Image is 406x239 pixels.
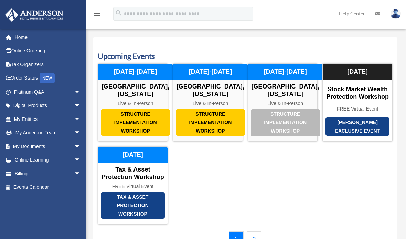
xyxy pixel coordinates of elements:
span: arrow_drop_down [74,167,88,181]
a: Billingarrow_drop_down [5,167,91,180]
a: Tax Organizers [5,58,91,71]
a: Events Calendar [5,180,88,194]
div: Structure Implementation Workshop [101,109,170,136]
a: My Anderson Teamarrow_drop_down [5,126,91,140]
a: Tax & Asset Protection Workshop Tax & Asset Protection Workshop FREE Virtual Event [DATE] [98,146,168,225]
a: Structure Implementation Workshop [GEOGRAPHIC_DATA], [US_STATE] Live & In-Person [DATE]-[DATE] [98,63,168,142]
div: NEW [40,73,55,83]
div: FREE Virtual Event [323,106,392,112]
div: [GEOGRAPHIC_DATA], [US_STATE] [248,83,323,98]
span: arrow_drop_down [74,139,88,154]
span: arrow_drop_down [74,112,88,126]
span: arrow_drop_down [74,153,88,167]
span: arrow_drop_down [74,85,88,99]
a: Online Ordering [5,44,91,58]
div: Stock Market Wealth Protection Workshop [323,86,392,101]
div: FREE Virtual Event [98,184,168,189]
span: arrow_drop_down [74,126,88,140]
div: Live & In-Person [173,101,248,106]
a: My Documentsarrow_drop_down [5,139,91,153]
div: [DATE] [323,64,392,80]
div: [GEOGRAPHIC_DATA], [US_STATE] [98,83,173,98]
i: menu [93,10,101,18]
img: User Pic [391,9,401,19]
i: search [115,9,122,17]
a: Online Learningarrow_drop_down [5,153,91,167]
div: [DATE]-[DATE] [173,64,248,80]
img: Anderson Advisors Platinum Portal [3,8,65,22]
div: Structure Implementation Workshop [251,109,320,136]
a: Structure Implementation Workshop [GEOGRAPHIC_DATA], [US_STATE] Live & In-Person [DATE]-[DATE] [248,63,318,142]
div: Live & In-Person [98,101,173,106]
div: [GEOGRAPHIC_DATA], [US_STATE] [173,83,248,98]
div: [DATE] [98,147,168,163]
a: menu [93,12,101,18]
a: [PERSON_NAME] Exclusive Event Stock Market Wealth Protection Workshop FREE Virtual Event [DATE] [322,63,393,142]
a: Structure Implementation Workshop [GEOGRAPHIC_DATA], [US_STATE] Live & In-Person [DATE]-[DATE] [173,63,243,142]
div: [PERSON_NAME] Exclusive Event [325,117,389,136]
div: Tax & Asset Protection Workshop [101,192,165,219]
h3: Upcoming Events [98,51,393,62]
div: [DATE]-[DATE] [248,64,323,80]
div: [DATE]-[DATE] [98,64,173,80]
div: Live & In-Person [248,101,323,106]
a: Home [5,30,91,44]
span: arrow_drop_down [74,99,88,113]
div: Structure Implementation Workshop [176,109,245,136]
a: Order StatusNEW [5,71,91,85]
a: My Entitiesarrow_drop_down [5,112,91,126]
a: Digital Productsarrow_drop_down [5,99,91,113]
div: Tax & Asset Protection Workshop [98,166,168,181]
a: Platinum Q&Aarrow_drop_down [5,85,91,99]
